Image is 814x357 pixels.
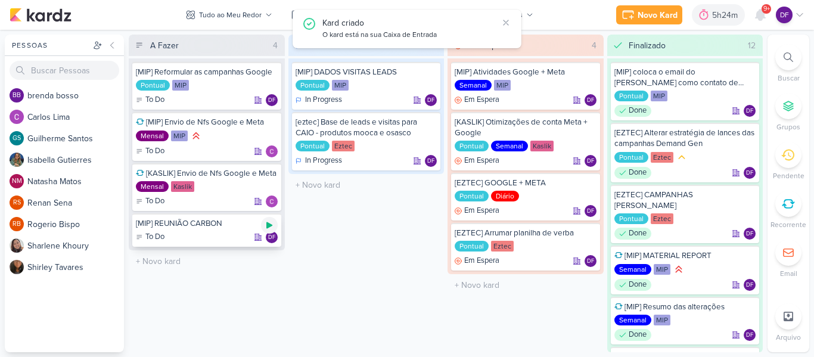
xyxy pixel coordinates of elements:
img: Carlos Lima [266,145,278,157]
p: DF [780,10,789,20]
div: Rogerio Bispo [10,217,24,231]
input: Buscar Pessoas [10,61,119,80]
div: To Do [136,94,164,106]
p: Done [629,279,647,291]
div: Pontual [614,213,648,224]
div: Done [614,329,651,341]
p: Recorrente [770,219,806,230]
p: DF [746,231,753,237]
input: + Novo kard [450,277,601,294]
div: Diego Freitas [744,279,756,291]
img: Carlos Lima [10,110,24,124]
div: Diego Freitas [585,94,596,106]
div: C a r l o s L i m a [27,111,124,123]
div: Diego Freitas [744,329,756,341]
p: DF [746,333,753,339]
div: Done [614,279,651,291]
div: S h a r l e n e K h o u r y [27,240,124,252]
div: Responsável: Carlos Lima [266,195,278,207]
p: Done [629,105,647,117]
div: Mensal [136,131,169,141]
div: [KASLIK] Envio de Nfs Google e Meta [136,168,278,179]
div: 4 [587,39,601,52]
div: Diego Freitas [744,228,756,240]
div: To Do [136,231,164,243]
img: Sharlene Khoury [10,238,24,253]
div: Pontual [296,141,330,151]
div: Semanal [614,315,651,325]
div: Eztec [651,152,673,163]
div: Diário [491,191,519,201]
p: GS [13,135,21,142]
div: Pontual [614,91,648,101]
p: Done [629,329,647,341]
p: To Do [145,195,164,207]
p: To Do [145,94,164,106]
div: [eztec] Base de leads e visitas para CAIO - produtos mooca e osasco [296,117,437,138]
div: Diego Freitas [425,155,437,167]
p: In Progress [305,155,342,167]
div: Responsável: Diego Freitas [585,205,596,217]
div: [EZTEC] Alterar estratégia de lances das campanhas Demand Gen [614,128,756,149]
p: Em Espera [464,94,499,106]
p: In Progress [305,94,342,106]
div: S h i r l e y T a v a r e s [27,261,124,274]
img: kardz.app [10,8,72,22]
p: Em Espera [464,205,499,217]
div: [MIP] Atividades Google + Meta [455,67,596,77]
p: DF [427,98,434,104]
p: DF [587,159,594,164]
div: MIP [171,131,188,141]
p: DF [268,235,275,241]
div: Responsável: Diego Freitas [744,105,756,117]
div: Kaslik [530,141,554,151]
div: Pontual [614,152,648,163]
p: DF [746,283,753,288]
p: Arquivo [776,332,801,343]
div: Diego Freitas [266,231,278,243]
div: [MIP] Reformular as campanhas Google [136,67,278,77]
img: Carlos Lima [266,195,278,207]
div: [MIP] MATERIAL REPORT [614,250,756,261]
img: Shirley Tavares [10,260,24,274]
input: + Novo kard [131,253,282,270]
div: To Do [136,145,164,157]
div: A Fazer [150,39,179,52]
div: O kard está na sua Caixa de Entrada [322,29,498,41]
div: Diego Freitas [585,155,596,167]
div: Eztec [491,241,514,252]
div: N a t a s h a M a t o s [27,175,124,188]
div: R e n a n S e n a [27,197,124,209]
p: DF [587,209,594,215]
div: Mensal [136,181,169,192]
p: DF [746,170,753,176]
div: Semanal [455,80,492,91]
div: MIP [172,80,189,91]
div: Eztec [332,141,355,151]
div: Pontual [455,191,489,201]
div: [EZTEC] Arrumar planilha de verba [455,228,596,238]
div: In Progress [296,155,342,167]
div: Em Espera [455,255,499,267]
input: + Novo kard [291,176,442,194]
div: Semanal [491,141,528,151]
div: MIP [332,80,349,91]
p: To Do [145,145,164,157]
div: MIP [654,264,670,275]
div: Responsável: Diego Freitas [425,155,437,167]
p: DF [268,98,275,104]
div: I s a b e l l a G u t i e r r e s [27,154,124,166]
div: Diego Freitas [744,105,756,117]
div: To Do [136,195,164,207]
div: Diego Freitas [776,7,793,23]
div: R o g e r i o B i s p o [27,218,124,231]
div: Renan Sena [10,195,24,210]
p: Email [780,268,797,279]
p: DF [587,98,594,104]
p: DF [587,259,594,265]
div: [EZTEC] GOOGLE + META [455,178,596,188]
div: Diego Freitas [585,255,596,267]
div: Em Espera [455,205,499,217]
div: Natasha Matos [10,174,24,188]
div: Eztec [651,213,673,224]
